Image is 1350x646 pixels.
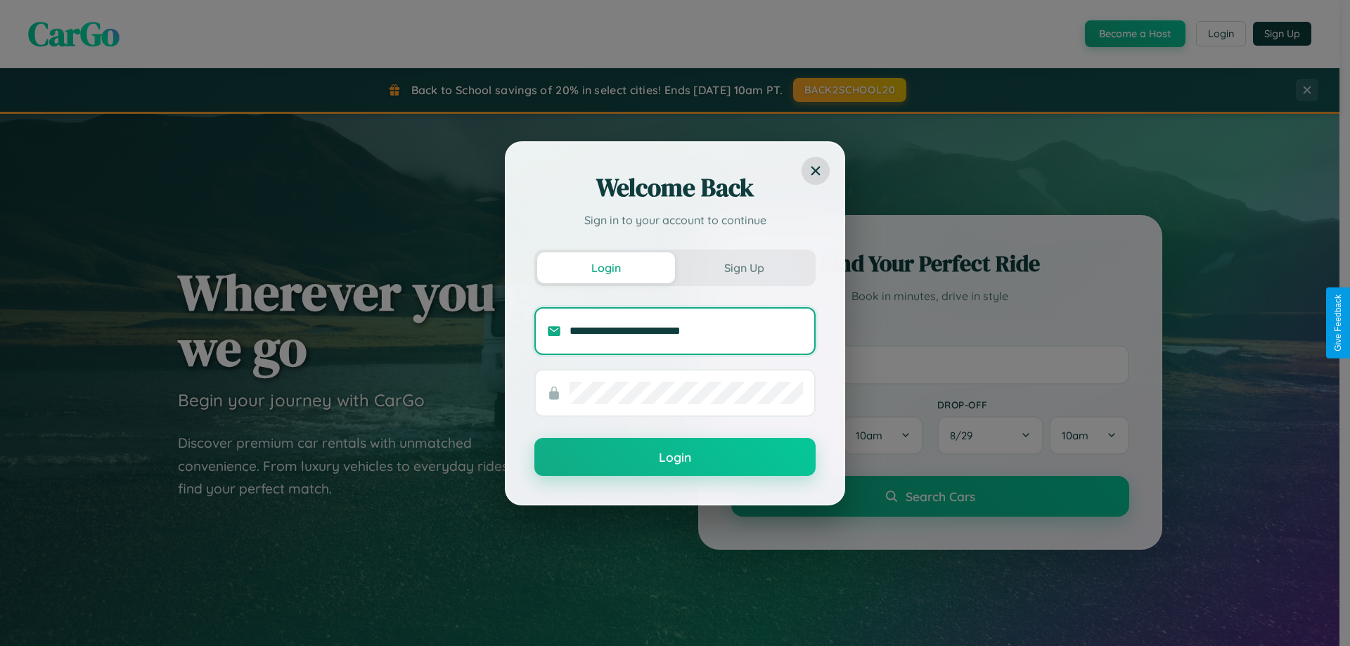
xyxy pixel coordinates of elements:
[537,252,675,283] button: Login
[534,171,816,205] h2: Welcome Back
[534,212,816,228] p: Sign in to your account to continue
[534,438,816,476] button: Login
[675,252,813,283] button: Sign Up
[1333,295,1343,351] div: Give Feedback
